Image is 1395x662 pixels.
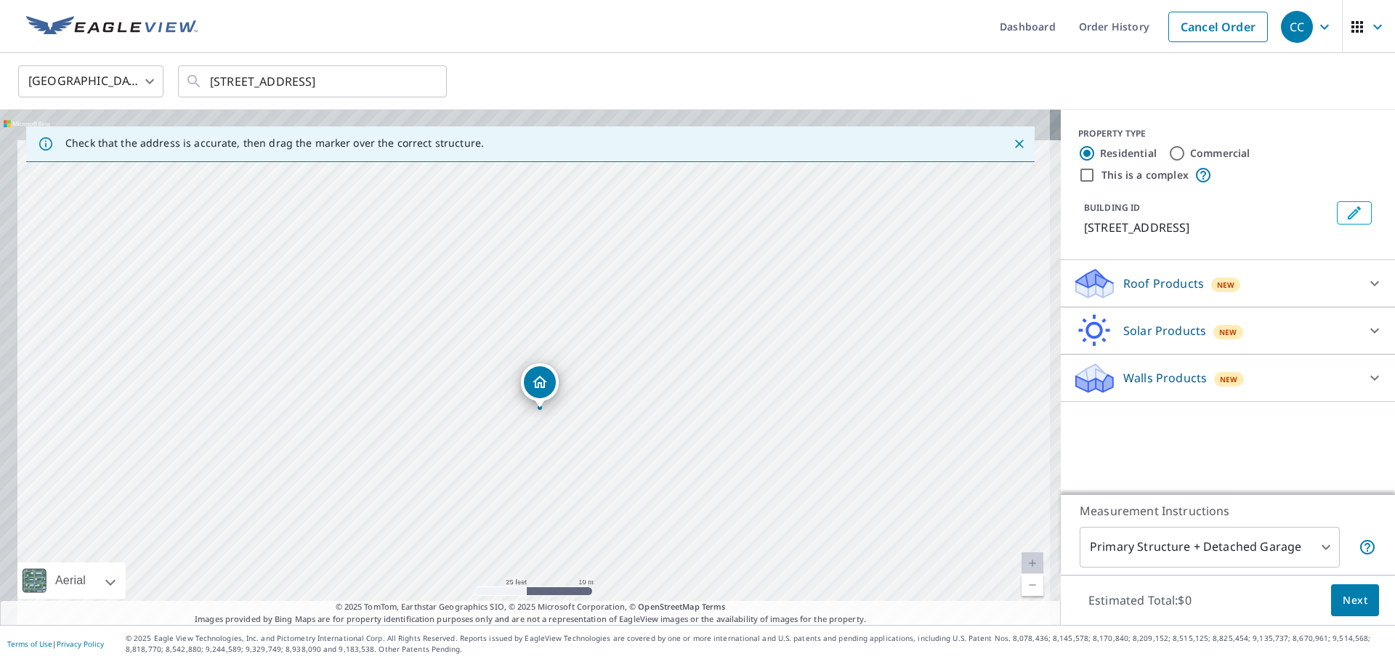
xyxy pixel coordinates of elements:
[210,61,417,102] input: Search by address or latitude-longitude
[1168,12,1268,42] a: Cancel Order
[1010,134,1029,153] button: Close
[1072,360,1383,395] div: Walls ProductsNew
[17,562,126,599] div: Aerial
[57,639,104,649] a: Privacy Policy
[1084,201,1140,214] p: BUILDING ID
[1219,326,1237,338] span: New
[1359,538,1376,556] span: Your report will include the primary structure and a detached garage if one exists.
[1100,146,1157,161] label: Residential
[26,16,198,38] img: EV Logo
[1123,322,1206,339] p: Solar Products
[126,633,1388,655] p: © 2025 Eagle View Technologies, Inc. and Pictometry International Corp. All Rights Reserved. Repo...
[1217,279,1235,291] span: New
[1078,127,1378,140] div: PROPERTY TYPE
[1101,168,1189,182] label: This is a complex
[702,601,726,612] a: Terms
[638,601,699,612] a: OpenStreetMap
[1337,201,1372,225] button: Edit building 1
[1343,592,1367,610] span: Next
[1080,527,1340,568] div: Primary Structure + Detached Garage
[18,61,163,102] div: [GEOGRAPHIC_DATA]
[1080,502,1376,520] p: Measurement Instructions
[1022,552,1043,574] a: Current Level 20, Zoom In Disabled
[1072,266,1383,301] div: Roof ProductsNew
[1281,11,1313,43] div: CC
[1077,584,1203,616] p: Estimated Total: $0
[1331,584,1379,617] button: Next
[336,601,726,613] span: © 2025 TomTom, Earthstar Geographics SIO, © 2025 Microsoft Corporation, ©
[1123,275,1204,292] p: Roof Products
[1072,313,1383,348] div: Solar ProductsNew
[7,639,104,648] p: |
[51,562,90,599] div: Aerial
[7,639,52,649] a: Terms of Use
[521,363,559,408] div: Dropped pin, building 1, Residential property, 18430 Alcoy St Detroit, MI 48205
[1022,574,1043,596] a: Current Level 20, Zoom Out
[1084,219,1331,236] p: [STREET_ADDRESS]
[65,137,484,150] p: Check that the address is accurate, then drag the marker over the correct structure.
[1190,146,1250,161] label: Commercial
[1220,374,1238,385] span: New
[1123,369,1207,387] p: Walls Products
